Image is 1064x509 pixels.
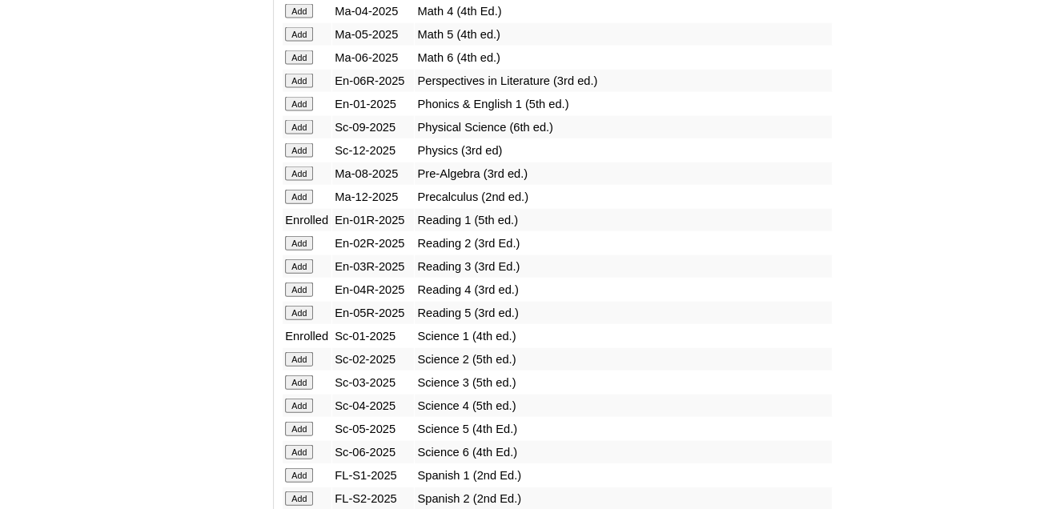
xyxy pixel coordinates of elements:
[332,70,414,92] td: En-06R-2025
[332,395,414,417] td: Sc-04-2025
[285,97,313,111] input: Add
[415,371,831,394] td: Science 3 (5th ed.)
[332,371,414,394] td: Sc-03-2025
[283,325,331,347] td: Enrolled
[285,143,313,158] input: Add
[285,74,313,88] input: Add
[332,186,414,208] td: Ma-12-2025
[332,418,414,440] td: Sc-05-2025
[285,399,313,413] input: Add
[415,209,831,231] td: Reading 1 (5th ed.)
[332,93,414,115] td: En-01-2025
[332,325,414,347] td: Sc-01-2025
[332,464,414,487] td: FL-S1-2025
[332,348,414,371] td: Sc-02-2025
[285,166,313,181] input: Add
[332,279,414,301] td: En-04R-2025
[415,418,831,440] td: Science 5 (4th Ed.)
[285,236,313,250] input: Add
[285,120,313,134] input: Add
[285,259,313,274] input: Add
[332,232,414,254] td: En-02R-2025
[332,255,414,278] td: En-03R-2025
[283,209,331,231] td: Enrolled
[332,209,414,231] td: En-01R-2025
[415,255,831,278] td: Reading 3 (3rd Ed.)
[415,302,831,324] td: Reading 5 (3rd ed.)
[415,116,831,138] td: Physical Science (6th ed.)
[332,441,414,463] td: Sc-06-2025
[415,232,831,254] td: Reading 2 (3rd Ed.)
[415,464,831,487] td: Spanish 1 (2nd Ed.)
[415,46,831,69] td: Math 6 (4th ed.)
[285,491,313,506] input: Add
[285,283,313,297] input: Add
[415,441,831,463] td: Science 6 (4th Ed.)
[415,139,831,162] td: Physics (3rd ed)
[415,279,831,301] td: Reading 4 (3rd ed.)
[285,50,313,65] input: Add
[415,395,831,417] td: Science 4 (5th ed.)
[415,348,831,371] td: Science 2 (5th ed.)
[285,190,313,204] input: Add
[415,70,831,92] td: Perspectives in Literature (3rd ed.)
[332,162,414,185] td: Ma-08-2025
[415,186,831,208] td: Precalculus (2nd ed.)
[285,445,313,459] input: Add
[415,93,831,115] td: Phonics & English 1 (5th ed.)
[415,162,831,185] td: Pre-Algebra (3rd ed.)
[285,422,313,436] input: Add
[332,46,414,69] td: Ma-06-2025
[415,325,831,347] td: Science 1 (4th ed.)
[285,468,313,483] input: Add
[332,23,414,46] td: Ma-05-2025
[332,139,414,162] td: Sc-12-2025
[415,23,831,46] td: Math 5 (4th ed.)
[285,27,313,42] input: Add
[285,306,313,320] input: Add
[285,352,313,367] input: Add
[285,4,313,18] input: Add
[332,116,414,138] td: Sc-09-2025
[285,375,313,390] input: Add
[332,302,414,324] td: En-05R-2025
